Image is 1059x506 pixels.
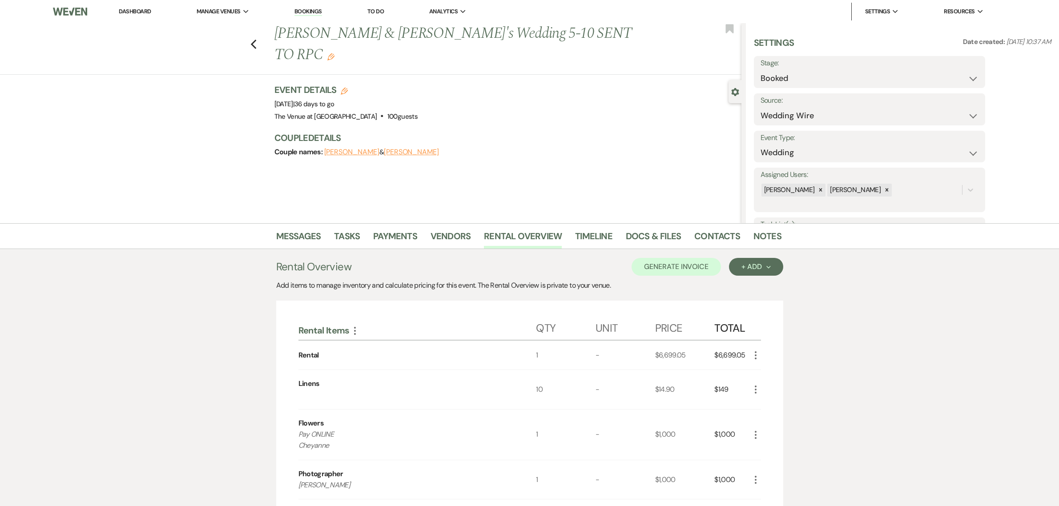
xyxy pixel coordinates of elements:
div: [PERSON_NAME] [827,184,882,197]
div: Unit [596,313,655,340]
div: $6,699.05 [655,341,715,369]
span: Date created: [963,37,1007,46]
span: | [293,100,334,108]
div: Qty [536,313,596,340]
div: $1,000 [714,460,750,499]
div: 1 [536,460,596,499]
button: Close lead details [731,87,739,96]
div: Price [655,313,715,340]
span: The Venue at [GEOGRAPHIC_DATA] [274,112,377,121]
span: [DATE] [274,100,334,108]
div: Linens [298,378,320,389]
a: Notes [753,229,781,249]
div: Rental [298,350,319,361]
button: [PERSON_NAME] [324,149,379,156]
a: Tasks [334,229,360,249]
label: Stage: [761,57,978,70]
div: Flowers [298,418,324,429]
div: - [596,460,655,499]
a: Messages [276,229,321,249]
h3: Rental Overview [276,259,351,275]
a: Payments [373,229,417,249]
a: Contacts [694,229,740,249]
span: Resources [944,7,974,16]
a: Vendors [431,229,471,249]
span: 100 guests [387,112,418,121]
div: $6,699.05 [714,341,750,369]
div: $1,000 [714,410,750,460]
div: $14.90 [655,370,715,409]
a: Dashboard [119,8,151,15]
span: & [324,148,439,157]
label: Event Type: [761,132,978,145]
label: Assigned Users: [761,169,978,181]
a: Timeline [575,229,612,249]
label: Task List(s): [761,218,978,231]
button: + Add [729,258,783,276]
div: + Add [741,263,770,270]
button: [PERSON_NAME] [384,149,439,156]
a: Bookings [294,8,322,16]
div: - [596,341,655,369]
p: Pay ONLINE Cheyanne [298,429,512,451]
div: Add items to manage inventory and calculate pricing for this event. The Rental Overview is privat... [276,280,783,291]
label: Source: [761,94,978,107]
span: [DATE] 10:37 AM [1007,37,1051,46]
div: - [596,370,655,409]
span: 36 days to go [294,100,334,108]
div: 1 [536,410,596,460]
h3: Event Details [274,84,418,96]
div: [PERSON_NAME] [761,184,816,197]
a: Docs & Files [626,229,681,249]
a: Rental Overview [484,229,562,249]
div: Total [714,313,750,340]
button: Edit [327,52,334,60]
img: Weven Logo [53,2,87,21]
div: - [596,410,655,460]
div: $149 [714,370,750,409]
span: Manage Venues [197,7,241,16]
p: [PERSON_NAME] [298,479,512,491]
div: Photographer [298,469,343,479]
span: Settings [865,7,890,16]
div: $1,000 [655,410,715,460]
div: 10 [536,370,596,409]
h3: Couple Details [274,132,733,144]
div: Rental Items [298,325,536,336]
a: To Do [367,8,384,15]
button: Generate Invoice [632,258,721,276]
div: $1,000 [655,460,715,499]
div: 1 [536,341,596,369]
h1: [PERSON_NAME] & [PERSON_NAME]'s Wedding 5-10 SENT TO RPC [274,23,644,65]
span: Analytics [429,7,458,16]
span: Couple names: [274,147,324,157]
h3: Settings [754,36,794,56]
